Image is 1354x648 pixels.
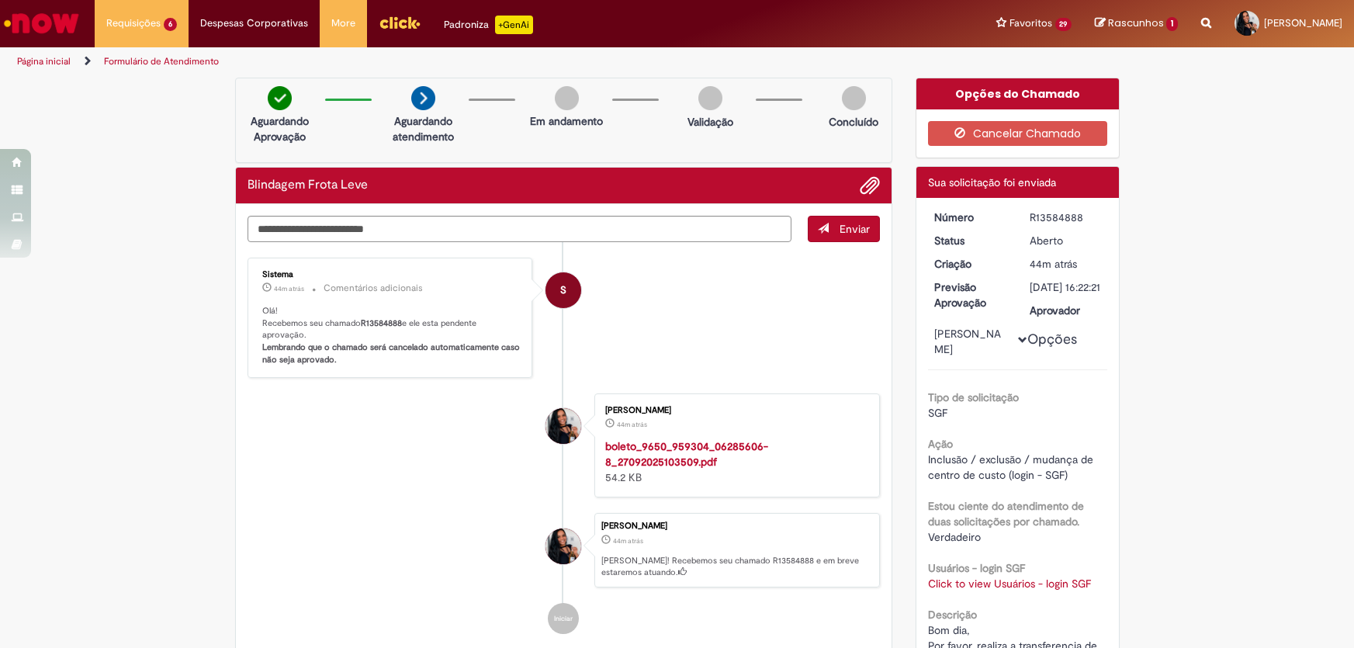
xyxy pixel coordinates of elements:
[934,326,1006,357] div: [PERSON_NAME]
[923,279,1018,310] dt: Previsão Aprovação
[916,78,1119,109] div: Opções do Chamado
[617,420,647,429] span: 44m atrás
[2,8,81,39] img: ServiceNow
[829,114,878,130] p: Concluído
[106,16,161,31] span: Requisições
[860,175,880,196] button: Adicionar anexos
[1030,210,1102,225] div: R13584888
[324,282,423,295] small: Comentários adicionais
[928,390,1019,404] b: Tipo de solicitação
[361,317,402,329] b: R13584888
[248,216,792,242] textarea: Digite sua mensagem aqui...
[1030,233,1102,248] div: Aberto
[1166,17,1178,31] span: 1
[698,86,722,110] img: img-circle-grey.png
[928,608,977,622] b: Descrição
[923,256,1018,272] dt: Criação
[601,555,871,579] p: [PERSON_NAME]! Recebemos seu chamado R13584888 e em breve estaremos atuando.
[248,513,881,587] li: Bianca Santos Souza
[1018,303,1113,318] dt: Aprovador
[617,420,647,429] time: 01/10/2025 10:22:16
[1264,16,1342,29] span: [PERSON_NAME]
[268,86,292,110] img: check-circle-green.png
[928,452,1096,482] span: Inclusão / exclusão / mudança de centro de custo (login - SGF)
[928,577,1091,591] a: Click to view Usuários - login SGF
[242,113,317,144] p: Aguardando Aprovação
[495,16,533,34] p: +GenAi
[545,528,581,564] div: Bianca Santos Souza
[605,438,864,485] div: 54.2 KB
[386,113,461,144] p: Aguardando atendimento
[545,408,581,444] div: Bianca Santos Souza
[923,233,1018,248] dt: Status
[687,114,733,130] p: Validação
[928,406,947,420] span: SGF
[560,272,566,309] span: S
[928,121,1107,146] button: Cancelar Chamado
[842,86,866,110] img: img-circle-grey.png
[928,530,981,544] span: Verdadeiro
[1108,16,1164,30] span: Rascunhos
[923,210,1018,225] dt: Número
[104,55,219,68] a: Formulário de Atendimento
[17,55,71,68] a: Página inicial
[1030,279,1102,295] div: [DATE] 16:22:21
[444,16,533,34] div: Padroniza
[928,561,1025,575] b: Usuários - login SGF
[411,86,435,110] img: arrow-next.png
[262,341,522,366] b: Lembrando que o chamado será cancelado automaticamente caso não seja aprovado.
[379,11,421,34] img: click_logo_yellow_360x200.png
[200,16,308,31] span: Despesas Corporativas
[928,175,1056,189] span: Sua solicitação foi enviada
[12,47,891,76] ul: Trilhas de página
[555,86,579,110] img: img-circle-grey.png
[601,522,871,531] div: [PERSON_NAME]
[274,284,304,293] span: 44m atrás
[1095,16,1178,31] a: Rascunhos
[164,18,177,31] span: 6
[1055,18,1072,31] span: 29
[274,284,304,293] time: 01/10/2025 10:22:34
[262,270,521,279] div: Sistema
[545,272,581,308] div: System
[613,536,643,546] time: 01/10/2025 10:22:21
[262,305,521,366] p: Olá! Recebemos seu chamado e ele esta pendente aprovação.
[613,536,643,546] span: 44m atrás
[1030,257,1077,271] time: 01/10/2025 10:22:21
[331,16,355,31] span: More
[1009,16,1052,31] span: Favoritos
[605,406,864,415] div: [PERSON_NAME]
[530,113,603,129] p: Em andamento
[248,178,368,192] h2: Blindagem Frota Leve Histórico de tíquete
[928,437,953,451] b: Ação
[605,439,768,469] a: boleto_9650_959304_06285606-8_27092025103509.pdf
[928,499,1084,528] b: Estou ciente do atendimento de duas solicitações por chamado.
[808,216,880,242] button: Enviar
[840,222,870,236] span: Enviar
[1030,256,1102,272] div: 01/10/2025 10:22:21
[1030,257,1077,271] span: 44m atrás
